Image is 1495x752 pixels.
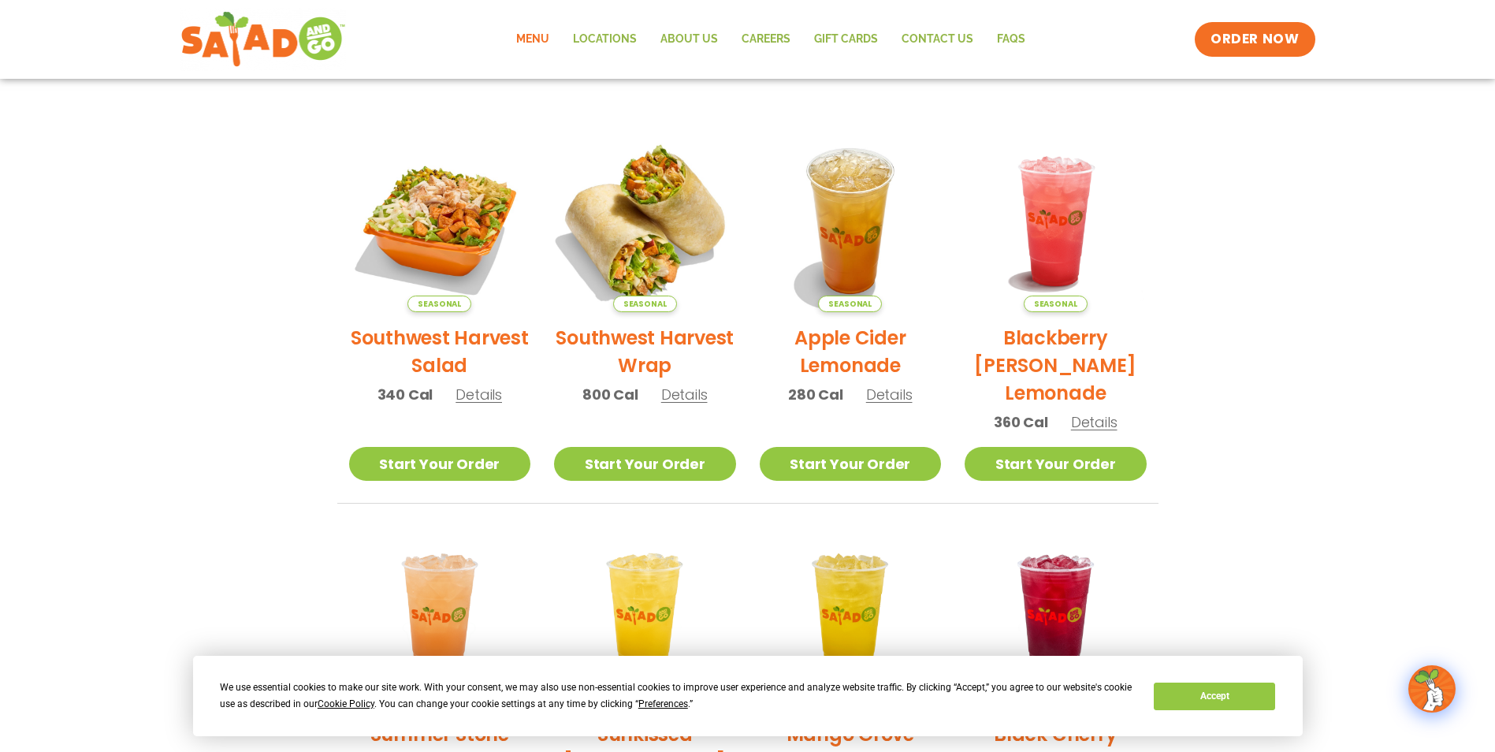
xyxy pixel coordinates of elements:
a: Start Your Order [554,447,736,481]
h2: Southwest Harvest Salad [349,324,531,379]
img: Product photo for Apple Cider Lemonade [760,130,942,312]
img: new-SAG-logo-768×292 [180,8,347,71]
span: Details [661,385,708,404]
span: 340 Cal [377,384,433,405]
a: Start Your Order [349,447,531,481]
span: Preferences [638,698,688,709]
a: Start Your Order [965,447,1147,481]
div: We use essential cookies to make our site work. With your consent, we may also use non-essential ... [220,679,1135,713]
span: Cookie Policy [318,698,374,709]
a: Contact Us [890,21,985,58]
span: 360 Cal [994,411,1048,433]
img: Product photo for Sunkissed Yuzu Lemonade [554,527,736,709]
span: 280 Cal [788,384,843,405]
a: Start Your Order [760,447,942,481]
span: Seasonal [818,296,882,312]
a: ORDER NOW [1195,22,1315,57]
a: Menu [504,21,561,58]
a: Careers [730,21,802,58]
nav: Menu [504,21,1037,58]
img: Product photo for Black Cherry Orchard Lemonade [965,527,1147,709]
span: 800 Cal [582,384,638,405]
a: Locations [561,21,649,58]
span: Seasonal [407,296,471,312]
div: Cookie Consent Prompt [193,656,1303,736]
img: Product photo for Summer Stone Fruit Lemonade [349,527,531,709]
img: Product photo for Mango Grove Lemonade [760,527,942,709]
img: wpChatIcon [1410,667,1454,711]
button: Accept [1154,683,1275,710]
span: ORDER NOW [1211,30,1299,49]
img: Product photo for Southwest Harvest Wrap [538,114,752,328]
span: Details [1071,412,1118,432]
img: Product photo for Southwest Harvest Salad [349,130,531,312]
h2: Apple Cider Lemonade [760,324,942,379]
a: FAQs [985,21,1037,58]
a: About Us [649,21,730,58]
a: GIFT CARDS [802,21,890,58]
img: Product photo for Blackberry Bramble Lemonade [965,130,1147,312]
h2: Southwest Harvest Wrap [554,324,736,379]
span: Seasonal [1024,296,1088,312]
h2: Blackberry [PERSON_NAME] Lemonade [965,324,1147,407]
span: Details [456,385,502,404]
span: Details [866,385,913,404]
span: Seasonal [613,296,677,312]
